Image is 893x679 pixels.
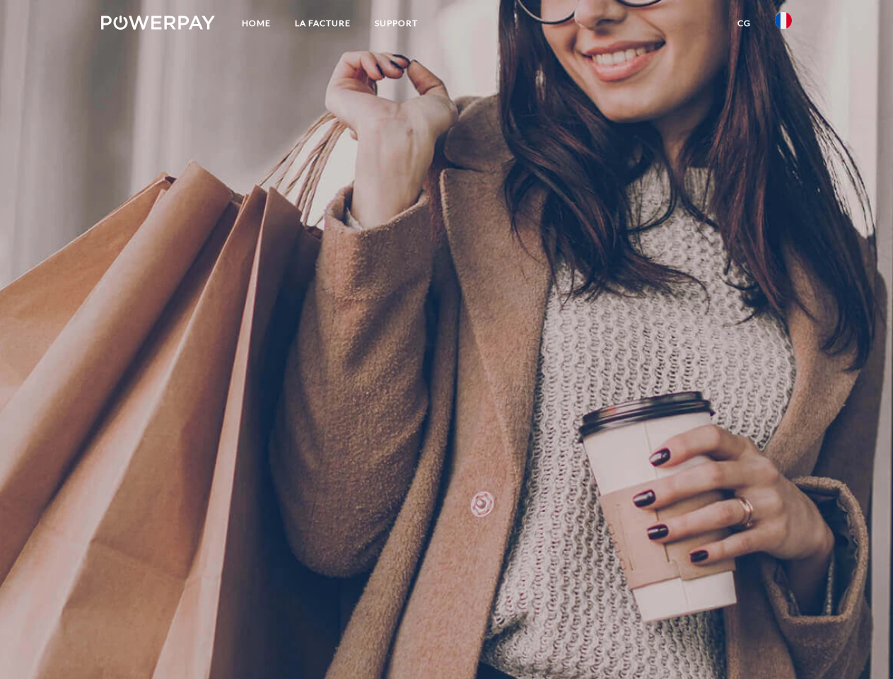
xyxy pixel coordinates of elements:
[101,16,215,30] img: logo-powerpay-white.svg
[775,12,792,29] img: fr
[283,11,363,36] a: LA FACTURE
[725,11,763,36] a: CG
[230,11,283,36] a: Home
[363,11,430,36] a: Support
